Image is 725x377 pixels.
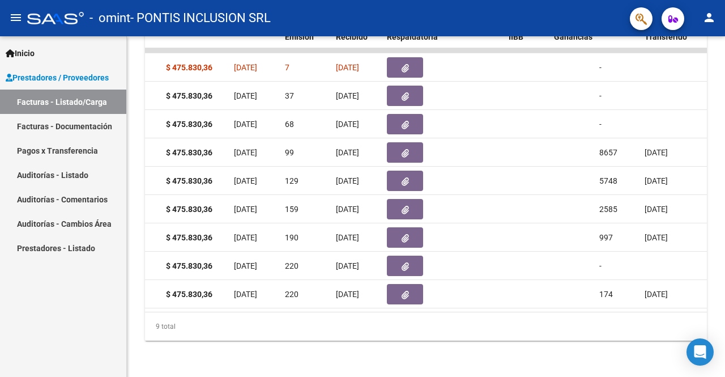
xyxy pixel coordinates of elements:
[599,63,602,72] span: -
[166,120,212,129] strong: $ 475.830,36
[166,148,212,157] strong: $ 475.830,36
[6,47,35,60] span: Inicio
[504,12,549,62] datatable-header-cell: Retencion IIBB
[599,176,617,185] span: 5748
[336,91,359,100] span: [DATE]
[599,120,602,129] span: -
[640,12,702,62] datatable-header-cell: Fecha Transferido
[6,71,109,84] span: Prestadores / Proveedores
[599,91,602,100] span: -
[285,176,298,185] span: 129
[166,205,212,214] strong: $ 475.830,36
[229,12,280,62] datatable-header-cell: Fecha Cpbt
[336,261,359,270] span: [DATE]
[336,120,359,129] span: [DATE]
[145,312,707,341] div: 9 total
[450,12,504,62] datatable-header-cell: Auditoria
[9,11,23,24] mat-icon: menu
[599,261,602,270] span: -
[234,63,257,72] span: [DATE]
[509,19,545,41] span: Retencion IIBB
[166,91,212,100] strong: $ 475.830,36
[234,290,257,299] span: [DATE]
[336,205,359,214] span: [DATE]
[285,261,298,270] span: 220
[166,261,212,270] strong: $ 475.830,36
[285,120,294,129] span: 68
[166,176,212,185] strong: $ 475.830,36
[285,290,298,299] span: 220
[234,120,257,129] span: [DATE]
[336,176,359,185] span: [DATE]
[599,148,617,157] span: 8657
[166,63,212,72] strong: $ 475.830,36
[166,290,212,299] strong: $ 475.830,36
[285,63,289,72] span: 7
[599,205,617,214] span: 2585
[336,233,359,242] span: [DATE]
[645,205,668,214] span: [DATE]
[285,233,298,242] span: 190
[130,6,271,31] span: - PONTIS INCLUSION SRL
[285,148,294,157] span: 99
[387,19,438,41] span: Doc Respaldatoria
[549,12,595,62] datatable-header-cell: Retención Ganancias
[336,148,359,157] span: [DATE]
[599,290,613,299] span: 174
[280,12,331,62] datatable-header-cell: Días desde Emisión
[161,12,229,62] datatable-header-cell: Monto
[89,6,130,31] span: - omint
[166,233,212,242] strong: $ 475.830,36
[331,12,382,62] datatable-header-cell: Fecha Recibido
[595,12,640,62] datatable-header-cell: OP
[686,338,714,366] div: Open Intercom Messenger
[336,290,359,299] span: [DATE]
[336,19,368,41] span: Fecha Recibido
[599,233,613,242] span: 997
[645,19,687,41] span: Fecha Transferido
[234,233,257,242] span: [DATE]
[234,261,257,270] span: [DATE]
[285,205,298,214] span: 159
[336,63,359,72] span: [DATE]
[382,12,450,62] datatable-header-cell: Doc Respaldatoria
[645,148,668,157] span: [DATE]
[234,176,257,185] span: [DATE]
[645,233,668,242] span: [DATE]
[554,19,592,41] span: Retención Ganancias
[645,290,668,299] span: [DATE]
[234,205,257,214] span: [DATE]
[234,148,257,157] span: [DATE]
[285,91,294,100] span: 37
[702,11,716,24] mat-icon: person
[234,91,257,100] span: [DATE]
[645,176,668,185] span: [DATE]
[285,19,325,41] span: Días desde Emisión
